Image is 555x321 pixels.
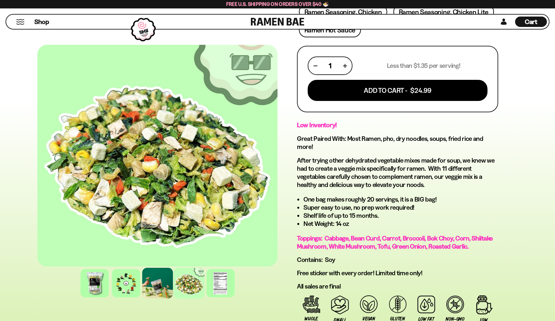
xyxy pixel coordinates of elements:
h2: Great Paired With: Most Ramen, pho, dry noodles, soups, fried rice and more! [297,135,498,151]
span: Shop [34,18,49,26]
strong: Low Inventory! [297,121,337,129]
a: Cart [515,15,547,29]
li: Net Weight: 14 oz [303,220,498,228]
li: One bag makes roughly 20 servings, it is a BIG bag! [303,195,498,204]
p: After trying other dehydrated vegetable mixes made for soup, we knew we had to create a veggie mi... [297,156,498,189]
span: 1 [329,62,331,70]
p: Less than $1.35 per serving! [387,62,461,70]
span: Free U.S. Shipping on Orders over $40 🍜 [226,1,329,7]
span: Free sticker with every order! Limited time only! [297,269,423,277]
p: All sales are final [297,282,498,290]
li: Shelf life of up to 15 months. [303,212,498,220]
button: Mobile Menu Trigger [16,19,25,25]
span: Cart [525,18,537,26]
button: Add To Cart - $24.99 [308,80,487,101]
li: Super easy to use, no prep work required! [303,204,498,212]
a: Shop [34,17,49,27]
span: Toppings: Cabbage, Bean Curd, Carrot, Broccoli, Bok Choy, Corn, Shiitake Mushroom, White Mushroom... [297,234,493,250]
span: Contains: Soy [297,256,335,264]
